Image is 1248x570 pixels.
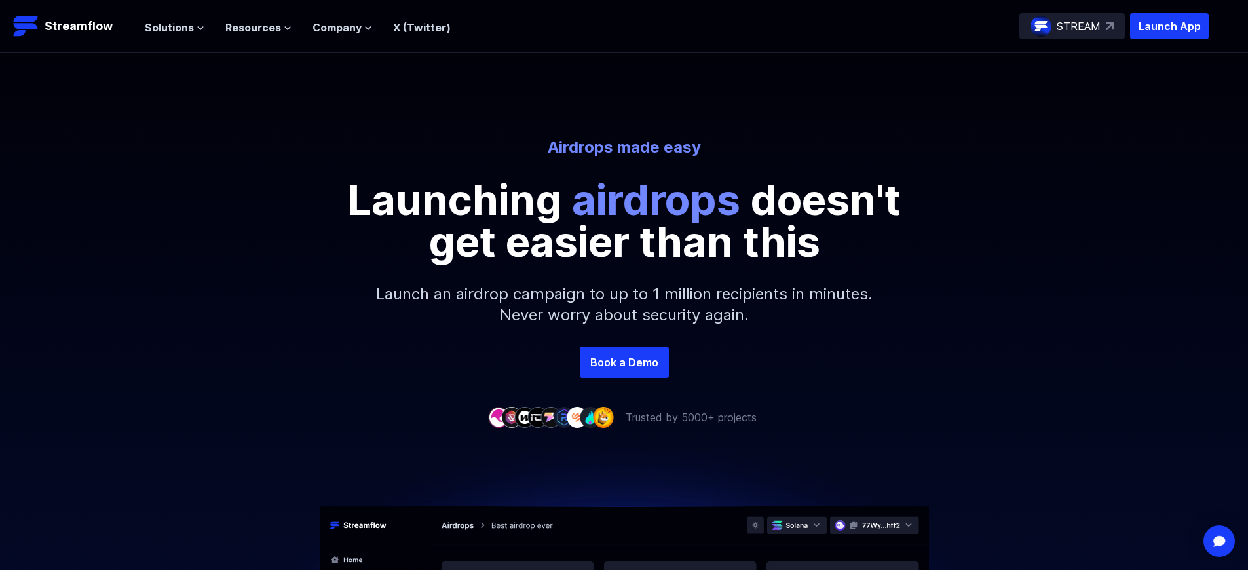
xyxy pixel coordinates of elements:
[580,407,601,427] img: company-8
[1106,22,1114,30] img: top-right-arrow.svg
[312,20,372,35] button: Company
[593,407,614,427] img: company-9
[13,13,132,39] a: Streamflow
[1019,13,1125,39] a: STREAM
[261,137,987,158] p: Airdrops made easy
[312,20,362,35] span: Company
[1130,13,1209,39] button: Launch App
[580,347,669,378] a: Book a Demo
[1057,18,1101,34] p: STREAM
[343,263,906,347] p: Launch an airdrop campaign to up to 1 million recipients in minutes. Never worry about security a...
[13,13,39,39] img: Streamflow Logo
[145,20,204,35] button: Solutions
[393,21,451,34] a: X (Twitter)
[554,407,575,427] img: company-6
[540,407,561,427] img: company-5
[514,407,535,427] img: company-3
[1031,16,1051,37] img: streamflow-logo-circle.png
[45,17,113,35] p: Streamflow
[501,407,522,427] img: company-2
[225,20,292,35] button: Resources
[145,20,194,35] span: Solutions
[572,174,740,225] span: airdrops
[330,179,919,263] p: Launching doesn't get easier than this
[1203,525,1235,557] div: Open Intercom Messenger
[488,407,509,427] img: company-1
[567,407,588,427] img: company-7
[626,409,757,425] p: Trusted by 5000+ projects
[225,20,281,35] span: Resources
[527,407,548,427] img: company-4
